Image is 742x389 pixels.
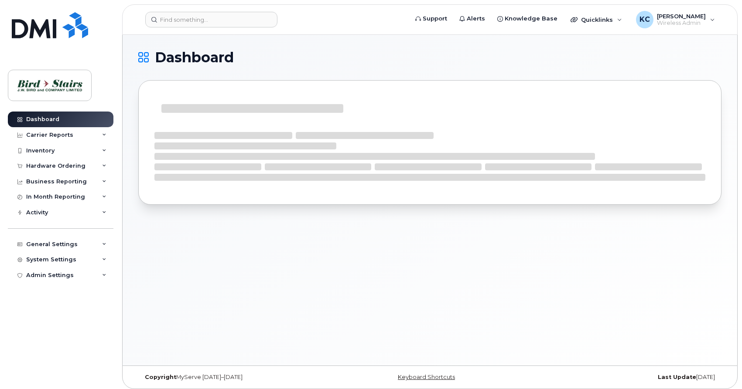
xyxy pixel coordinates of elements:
[138,374,333,381] div: MyServe [DATE]–[DATE]
[658,374,696,380] strong: Last Update
[155,51,234,64] span: Dashboard
[398,374,455,380] a: Keyboard Shortcuts
[527,374,721,381] div: [DATE]
[145,374,176,380] strong: Copyright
